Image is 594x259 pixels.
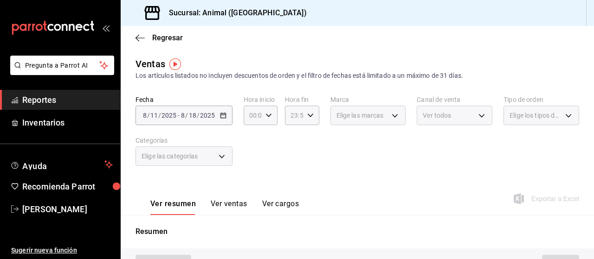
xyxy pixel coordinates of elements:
[136,226,579,237] p: Resumen
[417,96,492,103] label: Canal de venta
[22,94,113,106] span: Reportes
[161,112,177,119] input: ----
[285,96,319,103] label: Hora fin
[22,116,113,129] span: Inventarios
[136,57,165,71] div: Ventas
[504,96,579,103] label: Tipo de orden
[22,159,101,170] span: Ayuda
[10,56,114,75] button: Pregunta a Parrot AI
[22,203,113,215] span: [PERSON_NAME]
[150,112,158,119] input: --
[169,58,181,70] img: Tooltip marker
[22,180,113,193] span: Recomienda Parrot
[244,96,278,103] label: Hora inicio
[181,112,185,119] input: --
[11,246,113,255] span: Sugerir nueva función
[161,7,307,19] h3: Sucursal: Animal ([GEOGRAPHIC_DATA])
[136,137,232,144] label: Categorías
[147,112,150,119] span: /
[136,33,183,42] button: Regresar
[197,112,200,119] span: /
[102,24,110,32] button: open_drawer_menu
[158,112,161,119] span: /
[510,111,562,120] span: Elige los tipos de orden
[142,112,147,119] input: --
[262,199,299,215] button: Ver cargos
[25,61,100,70] span: Pregunta a Parrot AI
[423,111,451,120] span: Ver todos
[150,199,299,215] div: navigation tabs
[136,71,579,81] div: Los artículos listados no incluyen descuentos de orden y el filtro de fechas está limitado a un m...
[188,112,197,119] input: --
[136,96,232,103] label: Fecha
[336,111,384,120] span: Elige las marcas
[150,199,196,215] button: Ver resumen
[200,112,215,119] input: ----
[211,199,247,215] button: Ver ventas
[330,96,406,103] label: Marca
[152,33,183,42] span: Regresar
[142,152,198,161] span: Elige las categorías
[178,112,180,119] span: -
[6,67,114,77] a: Pregunta a Parrot AI
[185,112,188,119] span: /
